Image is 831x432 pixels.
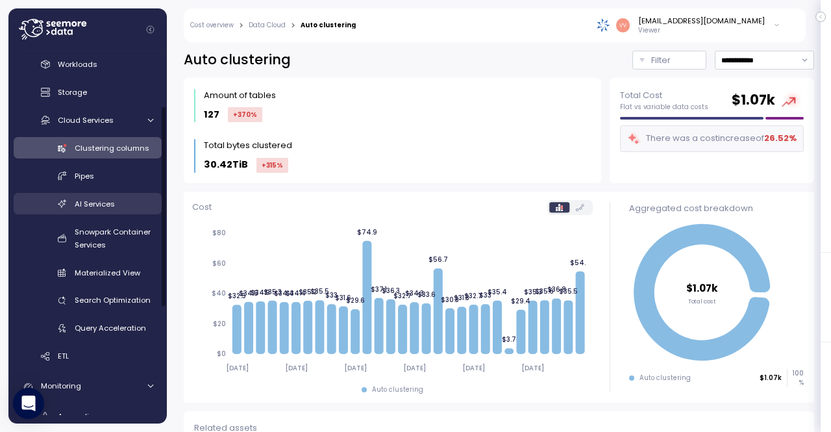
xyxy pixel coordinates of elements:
[523,288,541,296] tspan: $35.3
[441,295,459,303] tspan: $30.3
[75,323,146,333] span: Query Acceleration
[14,318,162,339] a: Query Acceleration
[535,287,554,296] tspan: $35.6
[58,87,87,97] span: Storage
[58,411,98,422] span: Anomalies
[639,374,691,383] div: Auto clustering
[249,22,286,29] a: Data Cloud
[192,201,212,214] p: Cost
[58,59,97,70] span: Workloads
[14,346,162,367] a: ETL
[382,286,400,295] tspan: $36.3
[344,364,367,372] tspan: [DATE]
[41,381,81,391] span: Monitoring
[651,54,671,67] p: Filter
[732,91,775,110] h2: $ 1.07k
[14,165,162,186] a: Pipes
[403,364,426,372] tspan: [DATE]
[256,158,288,173] div: +315 %
[184,51,291,70] h2: Auto clustering
[299,288,317,296] tspan: $35.2
[405,289,424,298] tspan: $34.3
[325,291,338,299] tspan: $33
[213,320,226,328] tspan: $20
[629,202,804,215] div: Aggregated cost breakdown
[212,229,226,237] tspan: $80
[335,294,351,302] tspan: $31.6
[372,385,423,394] div: Auto clustering
[58,351,69,361] span: ETL
[760,374,782,383] p: $1.07k
[479,291,491,299] tspan: $33
[14,290,162,311] a: Search Optimization
[274,289,294,298] tspan: $34.4
[511,297,530,305] tspan: $29.4
[357,228,377,236] tspan: $74.9
[14,193,162,214] a: AI Services
[393,292,412,300] tspan: $32.7
[686,281,718,295] tspan: $1.07k
[620,89,708,102] p: Total Cost
[638,16,765,26] div: [EMAIL_ADDRESS][DOMAIN_NAME]
[251,288,270,297] tspan: $34.9
[371,285,387,294] tspan: $37.1
[14,54,162,75] a: Workloads
[239,21,243,30] div: >
[75,268,140,278] span: Materialized View
[239,289,258,298] tspan: $34.5
[464,292,482,300] tspan: $32.7
[14,221,162,255] a: Snowpark Container Services
[217,349,226,358] tspan: $0
[286,289,306,298] tspan: $34.4
[75,171,94,181] span: Pipes
[225,364,248,372] tspan: [DATE]
[14,262,162,283] a: Materialized View
[212,259,226,268] tspan: $60
[14,405,162,427] a: Anomalies
[417,290,435,299] tspan: $33.6
[75,143,149,153] span: Clustering columns
[521,364,544,372] tspan: [DATE]
[310,287,329,296] tspan: $35.5
[204,89,276,102] div: Amount of tables
[14,137,162,159] a: Clustering columns
[688,297,717,305] tspan: Total cost
[75,199,115,209] span: AI Services
[75,295,151,305] span: Search Optimization
[462,364,485,372] tspan: [DATE]
[14,82,162,103] a: Storage
[263,288,281,296] tspan: $35.3
[559,287,578,296] tspan: $35.5
[547,285,565,294] tspan: $36.8
[14,109,162,131] a: Cloud Services
[212,289,226,298] tspan: $40
[291,21,295,30] div: >
[632,51,706,70] button: Filter
[285,364,308,372] tspan: [DATE]
[58,115,114,125] span: Cloud Services
[75,227,151,250] span: Snowpark Container Services
[488,288,507,296] tspan: $35.4
[597,18,610,32] img: 68790ce639d2d68da1992664.PNG
[616,18,630,32] img: 46f7259ee843653f49e58c8eef8347fd
[345,296,364,305] tspan: $29.6
[570,259,590,267] tspan: $54.7
[204,107,219,122] p: 127
[454,294,469,302] tspan: $31.3
[428,255,448,264] tspan: $56.7
[228,292,246,300] tspan: $32.5
[788,369,803,387] p: 100 %
[204,139,292,152] div: Total bytes clustered
[228,107,262,122] div: +370 %
[14,374,162,400] a: Monitoring
[190,22,234,29] a: Cost overview
[13,388,44,419] div: Open Intercom Messenger
[204,157,248,172] p: 30.42TiB
[502,335,516,344] tspan: $3.7
[301,22,356,29] div: Auto clustering
[142,25,158,34] button: Collapse navigation
[620,103,708,112] p: Flat vs variable data costs
[764,132,797,145] div: 26.52 %
[627,131,797,146] div: There was a cost increase of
